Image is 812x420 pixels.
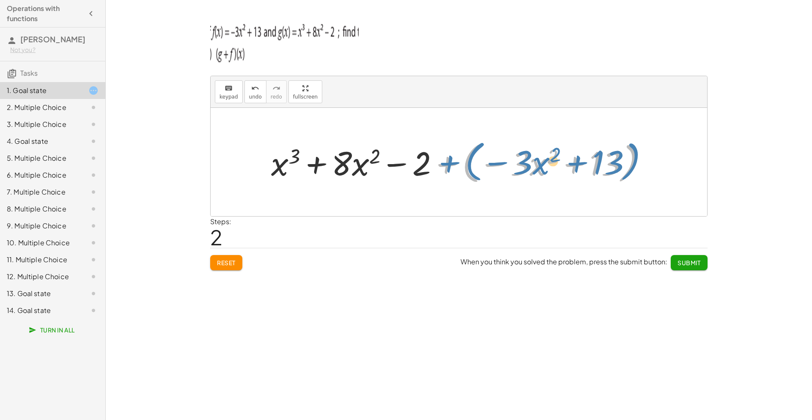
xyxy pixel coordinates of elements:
label: Steps: [210,217,231,226]
span: fullscreen [293,94,318,100]
button: undoundo [244,80,266,103]
i: Task not started. [88,255,99,265]
div: 14. Goal state [7,305,75,316]
span: When you think you solved the problem, press the submit button: [461,257,667,266]
i: Task not started. [88,221,99,231]
div: 10. Multiple Choice [7,238,75,248]
i: Task started. [88,85,99,96]
div: 1. Goal state [7,85,75,96]
div: 12. Multiple Choice [7,272,75,282]
div: 9. Multiple Choice [7,221,75,231]
h4: Operations with functions [7,3,83,24]
div: 4. Goal state [7,136,75,146]
i: Task not started. [88,119,99,129]
i: Task not started. [88,288,99,299]
div: Not you? [10,46,99,54]
i: Task not started. [88,204,99,214]
span: Reset [217,259,236,266]
div: 2. Multiple Choice [7,102,75,113]
span: undo [249,94,262,100]
span: 2 [210,224,222,250]
button: redoredo [266,80,287,103]
button: Submit [671,255,708,270]
span: Tasks [20,69,38,77]
div: 13. Goal state [7,288,75,299]
i: Task not started. [88,187,99,197]
span: Turn In All [30,326,75,334]
button: Turn In All [24,322,82,338]
i: Task not started. [88,305,99,316]
span: [PERSON_NAME] [20,34,85,44]
i: Task not started. [88,272,99,282]
button: fullscreen [288,80,322,103]
span: Submit [678,259,701,266]
div: 11. Multiple Choice [7,255,75,265]
img: 0912d1d0bb122bf820112a47fb2014cd0649bff43fc109eadffc21f6a751f95a.png [210,16,359,66]
span: keypad [219,94,238,100]
div: 8. Multiple Choice [7,204,75,214]
i: undo [251,83,259,93]
span: redo [271,94,282,100]
i: Task not started. [88,136,99,146]
div: 5. Multiple Choice [7,153,75,163]
div: 3. Multiple Choice [7,119,75,129]
div: 6. Multiple Choice [7,170,75,180]
div: 7. Multiple Choice [7,187,75,197]
i: Task not started. [88,102,99,113]
i: keyboard [225,83,233,93]
i: Task not started. [88,238,99,248]
i: redo [272,83,280,93]
button: keyboardkeypad [215,80,243,103]
button: Reset [210,255,242,270]
i: Task not started. [88,153,99,163]
i: Task not started. [88,170,99,180]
